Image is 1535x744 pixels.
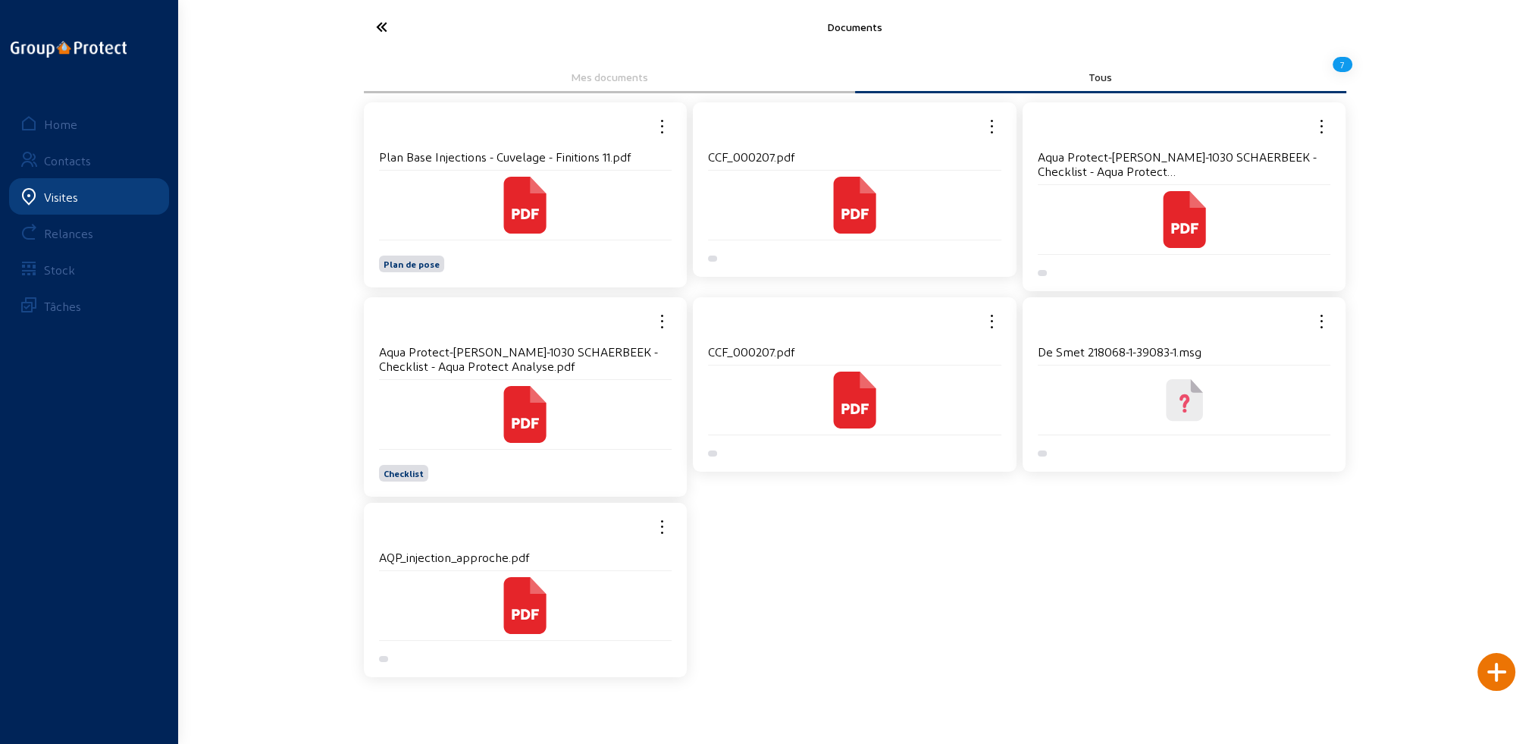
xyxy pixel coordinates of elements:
[866,71,1336,83] div: Tous
[44,117,77,131] div: Home
[44,153,91,168] div: Contacts
[44,190,78,204] div: Visites
[1038,149,1331,178] h4: Aqua Protect-[PERSON_NAME]-1030 SCHAERBEEK - Checklist - Aqua Protect Analyse.pdf_timestamp=63889...
[9,105,169,142] a: Home
[9,251,169,287] a: Stock
[379,344,672,373] h4: Aqua Protect-[PERSON_NAME]-1030 SCHAERBEEK - Checklist - Aqua Protect Analyse.pdf
[384,468,424,479] span: Checklist
[1333,52,1352,77] div: 7
[379,550,672,564] h4: AQP_injection_approche.pdf
[379,149,672,164] h4: Plan Base Injections - Cuvelage - Finitions 11.pdf
[384,259,440,269] span: Plan de pose
[374,71,844,83] div: Mes documents
[9,215,169,251] a: Relances
[708,344,1001,359] h4: CCF_000207.pdf
[522,20,1189,33] div: Documents
[1038,344,1331,359] h4: De Smet 218068-1-39083-1.msg
[9,287,169,324] a: Tâches
[11,41,127,58] img: logo-oneline.png
[708,149,1001,164] h4: CCF_000207.pdf
[44,299,81,313] div: Tâches
[9,142,169,178] a: Contacts
[9,178,169,215] a: Visites
[44,262,75,277] div: Stock
[44,226,93,240] div: Relances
